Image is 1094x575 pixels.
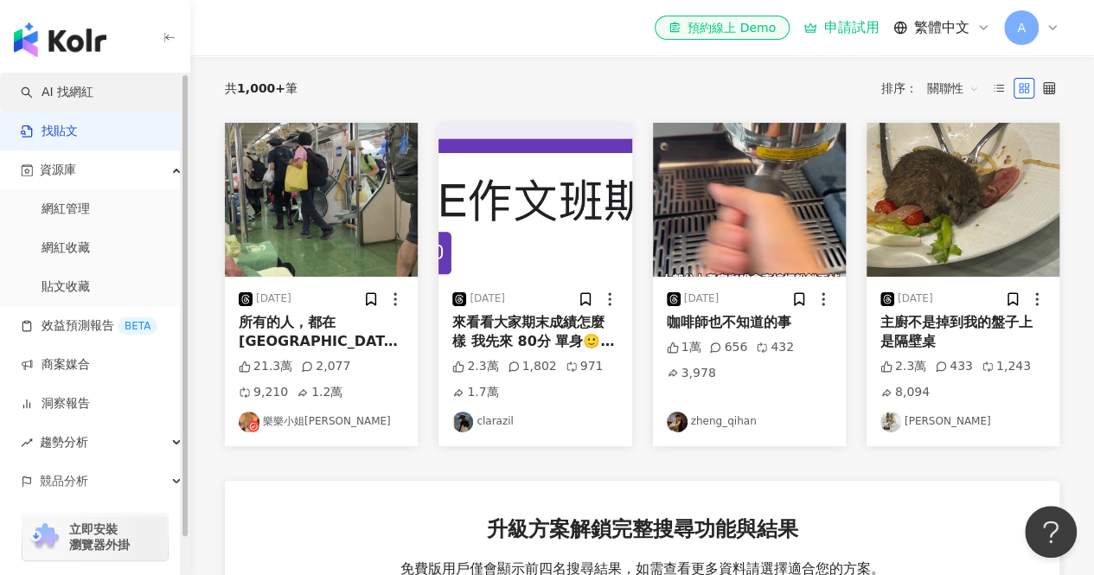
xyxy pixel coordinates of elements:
div: 1,802 [508,358,557,375]
div: 排序： [881,74,988,102]
a: 商案媒合 [21,356,90,374]
a: KOL Avatarzheng_qihan [667,412,832,432]
div: 9,210 [239,384,288,401]
div: 預約線上 Demo [669,19,776,36]
a: 預約線上 Demo [655,16,790,40]
div: [DATE] [684,291,720,306]
a: 效益預測報告BETA [21,317,157,335]
div: 1.2萬 [297,384,342,401]
a: KOL Avatar[PERSON_NAME] [880,412,1046,432]
span: 繁體中文 [914,18,969,37]
a: searchAI 找網紅 [21,84,93,101]
a: 找貼文 [21,123,78,140]
div: 2.3萬 [452,358,498,375]
div: 共 筆 [225,81,297,95]
div: 1,243 [982,358,1031,375]
img: chrome extension [28,523,61,551]
img: KOL Avatar [239,412,259,432]
a: 申請試用 [803,19,880,36]
span: rise [21,437,33,449]
span: 升級方案解鎖完整搜尋功能與結果 [487,515,798,545]
span: 關聯性 [927,74,979,102]
div: 971 [566,358,604,375]
div: 咖啡師也不知道的事 [667,313,832,332]
div: 433 [935,358,973,375]
iframe: Help Scout Beacon - Open [1025,506,1077,558]
a: chrome extension立即安裝 瀏覽器外掛 [22,514,168,560]
div: 656 [709,339,747,356]
div: [DATE] [898,291,933,306]
a: 網紅管理 [42,201,90,218]
img: KOL Avatar [452,412,473,432]
div: 來看看大家期末成績怎麼樣 我先來 80分 單身🙂謝謝 測驗在下面 [452,313,617,352]
a: KOL Avatarclarazil [452,412,617,432]
img: post-image [867,123,1059,277]
div: 3,978 [667,365,716,382]
span: 競品分析 [40,462,88,501]
img: logo [14,22,106,57]
div: [DATE] [256,291,291,306]
div: [DATE] [470,291,505,306]
div: 21.3萬 [239,358,292,375]
span: 趨勢分析 [40,423,88,462]
div: 2.3萬 [880,358,926,375]
div: 2,077 [301,358,350,375]
img: post-image [225,123,418,277]
span: 立即安裝 瀏覽器外掛 [69,521,130,553]
div: 432 [756,339,794,356]
img: post-image [653,123,846,277]
div: 所有的人，都在[GEOGRAPHIC_DATA]下車 這個畫面太感動 [239,313,404,352]
div: 8,094 [880,384,930,401]
span: 資源庫 [40,150,76,189]
img: post-image [438,123,631,277]
a: 洞察報告 [21,395,90,412]
div: 1萬 [667,339,701,356]
div: 1.7萬 [452,384,498,401]
img: KOL Avatar [667,412,688,432]
div: 主廚不是掉到我的盤子上 是隔壁桌 [880,313,1046,352]
a: KOL Avatar樂樂小姐[PERSON_NAME] [239,412,404,432]
span: A [1017,18,1026,37]
img: KOL Avatar [880,412,901,432]
span: 1,000+ [237,81,285,95]
a: 貼文收藏 [42,278,90,296]
a: 網紅收藏 [42,240,90,257]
